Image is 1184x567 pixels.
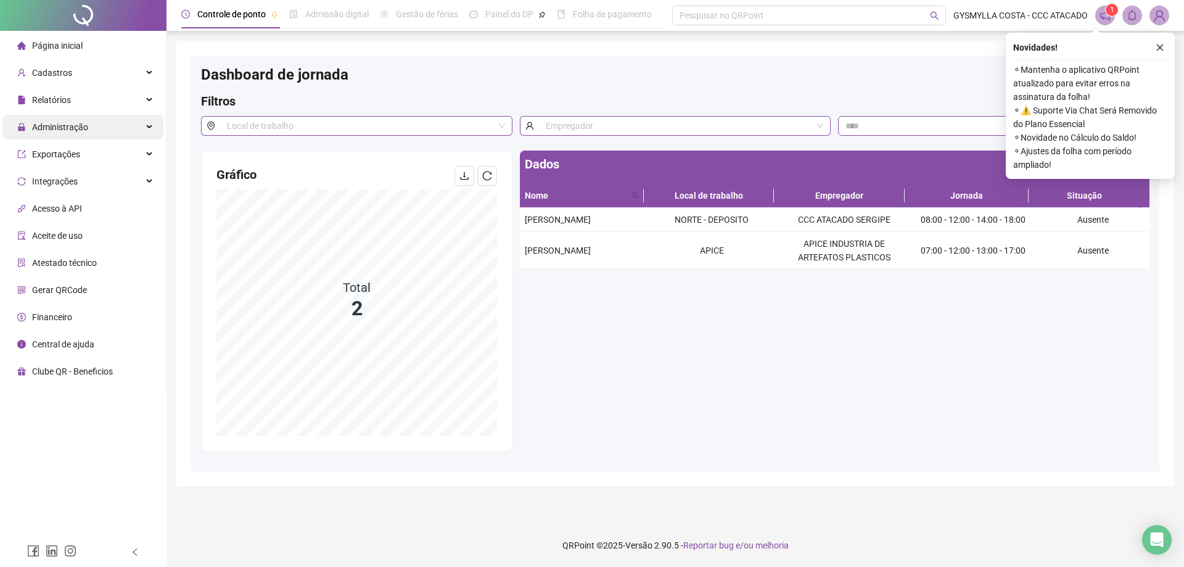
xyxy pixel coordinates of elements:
[396,9,458,19] span: Gestão de férias
[32,149,80,159] span: Exportações
[525,189,627,202] span: Nome
[1156,43,1164,52] span: close
[32,41,83,51] span: Página inicial
[32,122,88,132] span: Administração
[953,9,1088,22] span: GYSMYLLA COSTA - CCC ATACADO
[32,339,94,349] span: Central de ajuda
[629,186,641,205] span: search
[1013,131,1167,144] span: ⚬ Novidade no Cálculo do Saldo!
[525,157,559,172] span: Dados
[32,204,82,213] span: Acesso à API
[905,184,1029,208] th: Jornada
[646,208,778,232] td: NORTE - DEPOSITO
[17,367,26,376] span: gift
[525,246,591,255] span: [PERSON_NAME]
[17,150,26,159] span: export
[17,41,26,50] span: home
[17,286,26,294] span: qrcode
[778,208,910,232] td: CCC ATACADO SERGIPE
[1106,4,1118,16] sup: 1
[1150,6,1169,25] img: 62813
[910,232,1036,270] td: 07:00 - 12:00 - 13:00 - 17:00
[17,123,26,131] span: lock
[646,232,778,270] td: APICE
[1127,10,1138,21] span: bell
[1013,41,1058,54] span: Novidades !
[631,192,639,199] span: search
[181,10,190,19] span: clock-circle
[485,9,533,19] span: Painel do DP
[305,9,369,19] span: Admissão digital
[778,232,910,270] td: APICE INDUSTRIA DE ARTEFATOS PLASTICOS
[17,96,26,104] span: file
[201,94,236,109] span: Filtros
[1142,525,1172,555] div: Open Intercom Messenger
[482,171,492,181] span: reload
[46,545,58,557] span: linkedin
[32,285,87,295] span: Gerar QRCode
[32,231,83,241] span: Aceite de uso
[17,259,26,267] span: solution
[683,540,789,550] span: Reportar bug e/ou melhoria
[525,215,591,225] span: [PERSON_NAME]
[32,258,97,268] span: Atestado técnico
[469,10,478,19] span: dashboard
[17,177,26,186] span: sync
[197,9,266,19] span: Controle de ponto
[17,68,26,77] span: user-add
[1036,208,1149,232] td: Ausente
[201,66,348,83] span: Dashboard de jornada
[32,95,71,105] span: Relatórios
[1029,184,1140,208] th: Situação
[166,524,1184,567] footer: QRPoint © 2025 - 2.90.5 -
[538,11,546,19] span: pushpin
[1013,63,1167,104] span: ⚬ Mantenha o aplicativo QRPoint atualizado para evitar erros na assinatura da folha!
[910,208,1036,232] td: 08:00 - 12:00 - 14:00 - 18:00
[32,366,113,376] span: Clube QR - Beneficios
[1013,104,1167,131] span: ⚬ ⚠️ Suporte Via Chat Será Removido do Plano Essencial
[32,312,72,322] span: Financeiro
[17,313,26,321] span: dollar
[1013,144,1167,172] span: ⚬ Ajustes da folha com período ampliado!
[573,9,652,19] span: Folha de pagamento
[1036,232,1149,270] td: Ausente
[520,116,539,136] span: user
[271,11,278,19] span: pushpin
[32,68,72,78] span: Cadastros
[289,10,298,19] span: file-done
[380,10,388,19] span: sun
[32,176,78,186] span: Integrações
[1100,10,1111,21] span: notification
[774,184,904,208] th: Empregador
[131,548,139,557] span: left
[17,340,26,349] span: info-circle
[27,545,39,557] span: facebook
[930,11,939,20] span: search
[1110,6,1114,14] span: 1
[459,171,469,181] span: download
[201,116,220,136] span: environment
[557,10,565,19] span: book
[64,545,76,557] span: instagram
[17,231,26,240] span: audit
[17,204,26,213] span: api
[216,167,257,182] span: Gráfico
[625,540,652,550] span: Versão
[644,184,774,208] th: Local de trabalho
